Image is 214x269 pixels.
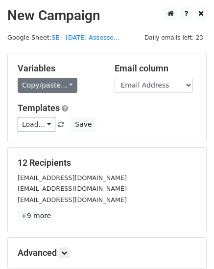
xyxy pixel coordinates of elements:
[51,34,119,41] a: SE - [DATE] Assesso...
[7,7,207,24] h2: New Campaign
[18,157,196,168] h5: 12 Recipients
[18,210,54,222] a: +9 more
[18,78,77,93] a: Copy/paste...
[18,103,60,113] a: Templates
[18,174,127,181] small: [EMAIL_ADDRESS][DOMAIN_NAME]
[115,63,197,74] h5: Email column
[7,34,119,41] small: Google Sheet:
[141,32,207,43] span: Daily emails left: 23
[141,34,207,41] a: Daily emails left: 23
[18,185,127,192] small: [EMAIL_ADDRESS][DOMAIN_NAME]
[18,196,127,203] small: [EMAIL_ADDRESS][DOMAIN_NAME]
[71,117,96,132] button: Save
[165,222,214,269] iframe: Chat Widget
[18,63,100,74] h5: Variables
[18,247,196,258] h5: Advanced
[18,117,55,132] a: Load...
